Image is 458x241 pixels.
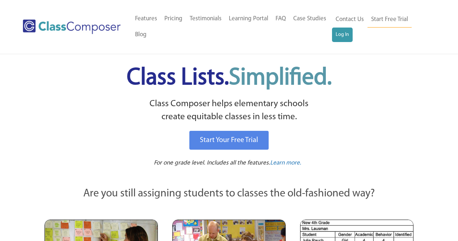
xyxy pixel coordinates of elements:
[186,11,225,27] a: Testimonials
[200,137,258,144] span: Start Your Free Trial
[332,12,430,42] nav: Header Menu
[290,11,330,27] a: Case Studies
[367,12,412,28] a: Start Free Trial
[131,27,150,43] a: Blog
[131,11,332,43] nav: Header Menu
[23,20,121,34] img: Class Composer
[45,186,414,202] p: Are you still assigning students to classes the old-fashioned way?
[127,66,332,90] span: Class Lists.
[272,11,290,27] a: FAQ
[270,160,301,166] span: Learn more.
[225,11,272,27] a: Learning Portal
[161,11,186,27] a: Pricing
[189,131,269,150] a: Start Your Free Trial
[332,12,367,28] a: Contact Us
[229,66,332,90] span: Simplified.
[270,159,301,168] a: Learn more.
[131,11,161,27] a: Features
[154,160,270,166] span: For one grade level. Includes all the features.
[332,28,353,42] a: Log In
[43,97,415,124] p: Class Composer helps elementary schools create equitable classes in less time.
